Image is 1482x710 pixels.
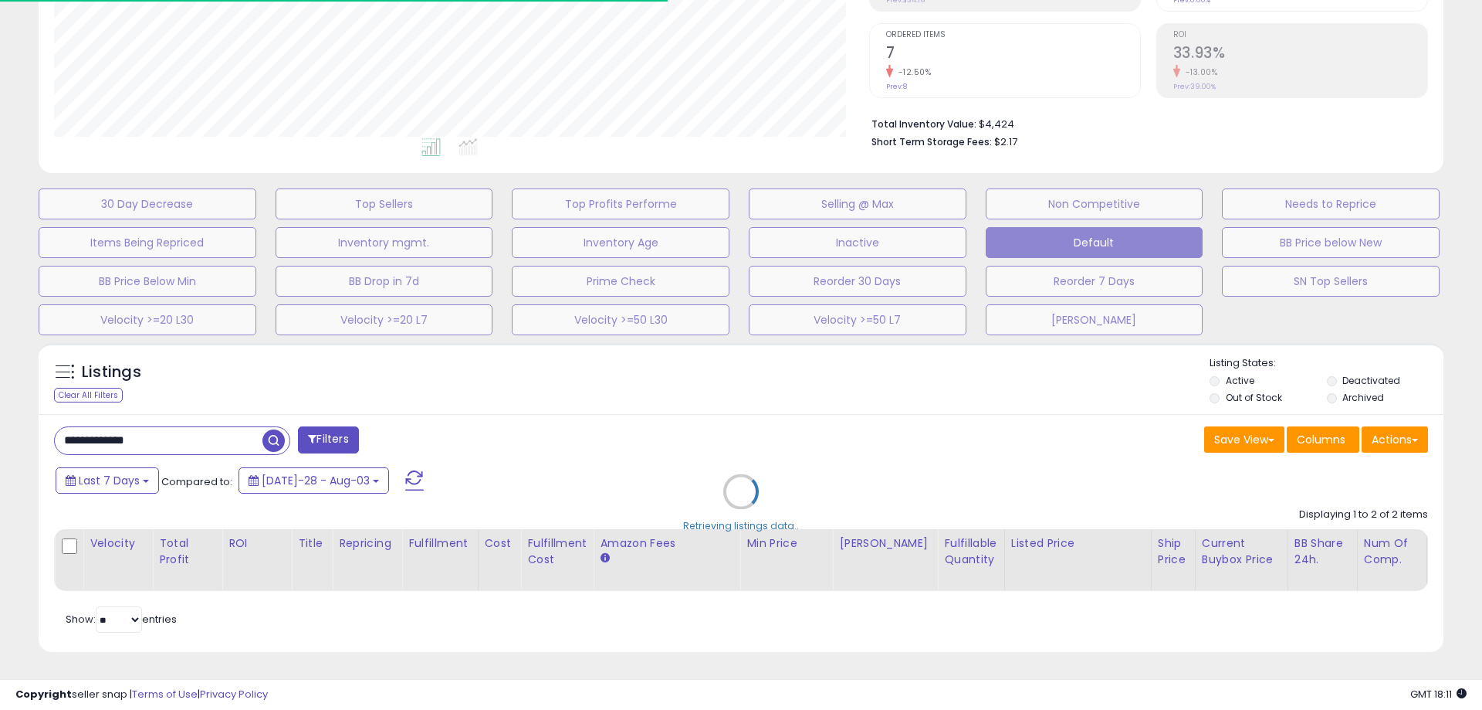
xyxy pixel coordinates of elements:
[749,304,966,335] button: Velocity >=50 L7
[39,189,256,219] button: 30 Day Decrease
[871,135,992,148] b: Short Term Storage Fees:
[512,304,729,335] button: Velocity >=50 L30
[986,266,1203,297] button: Reorder 7 Days
[15,687,72,702] strong: Copyright
[986,304,1203,335] button: [PERSON_NAME]
[1173,31,1427,39] span: ROI
[39,266,256,297] button: BB Price Below Min
[893,66,932,78] small: -12.50%
[39,304,256,335] button: Velocity >=20 L30
[986,227,1203,258] button: Default
[512,266,729,297] button: Prime Check
[512,189,729,219] button: Top Profits Performe
[15,688,268,702] div: seller snap | |
[749,266,966,297] button: Reorder 30 Days
[749,189,966,219] button: Selling @ Max
[871,117,976,131] b: Total Inventory Value:
[886,82,907,91] small: Prev: 8
[886,31,1140,39] span: Ordered Items
[200,687,268,702] a: Privacy Policy
[1173,82,1216,91] small: Prev: 39.00%
[1222,266,1440,297] button: SN Top Sellers
[132,687,198,702] a: Terms of Use
[276,227,493,258] button: Inventory mgmt.
[512,227,729,258] button: Inventory Age
[886,44,1140,65] h2: 7
[39,227,256,258] button: Items Being Repriced
[871,114,1416,132] li: $4,424
[683,518,799,532] div: Retrieving listings data..
[986,189,1203,219] button: Non Competitive
[1173,44,1427,65] h2: 33.93%
[276,189,493,219] button: Top Sellers
[1410,687,1467,702] span: 2025-08-11 18:11 GMT
[1222,189,1440,219] button: Needs to Reprice
[749,227,966,258] button: Inactive
[994,134,1017,149] span: $2.17
[1222,227,1440,258] button: BB Price below New
[276,266,493,297] button: BB Drop in 7d
[1180,66,1218,78] small: -13.00%
[276,304,493,335] button: Velocity >=20 L7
